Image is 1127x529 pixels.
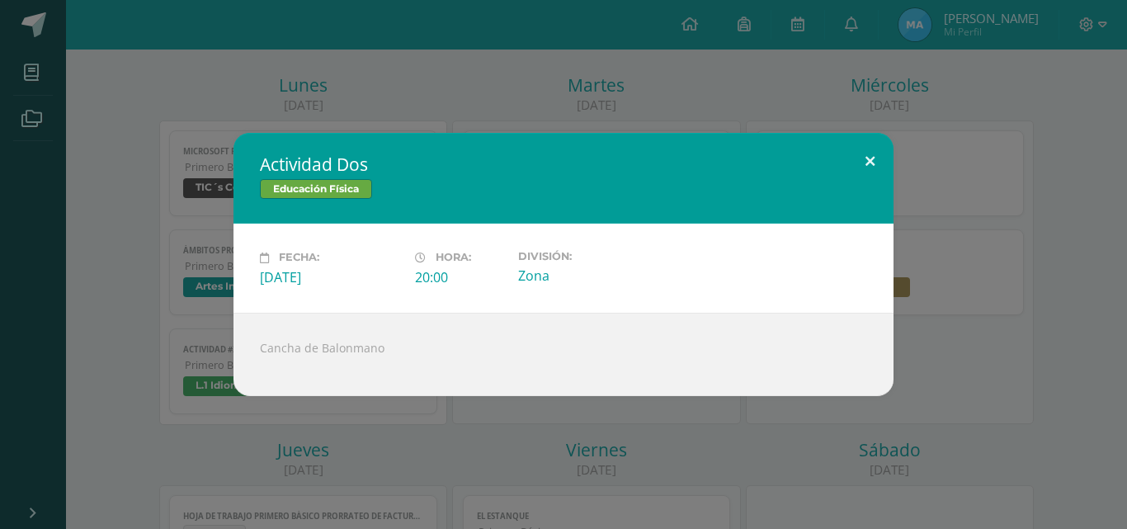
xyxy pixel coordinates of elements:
div: [DATE] [260,268,402,286]
button: Close (Esc) [846,133,894,189]
div: Zona [518,267,660,285]
label: División: [518,250,660,262]
span: Fecha: [279,252,319,264]
div: Cancha de Balonmano [233,313,894,396]
div: 20:00 [415,268,505,286]
h2: Actividad Dos [260,153,867,176]
span: Hora: [436,252,471,264]
span: Educación Física [260,179,372,199]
